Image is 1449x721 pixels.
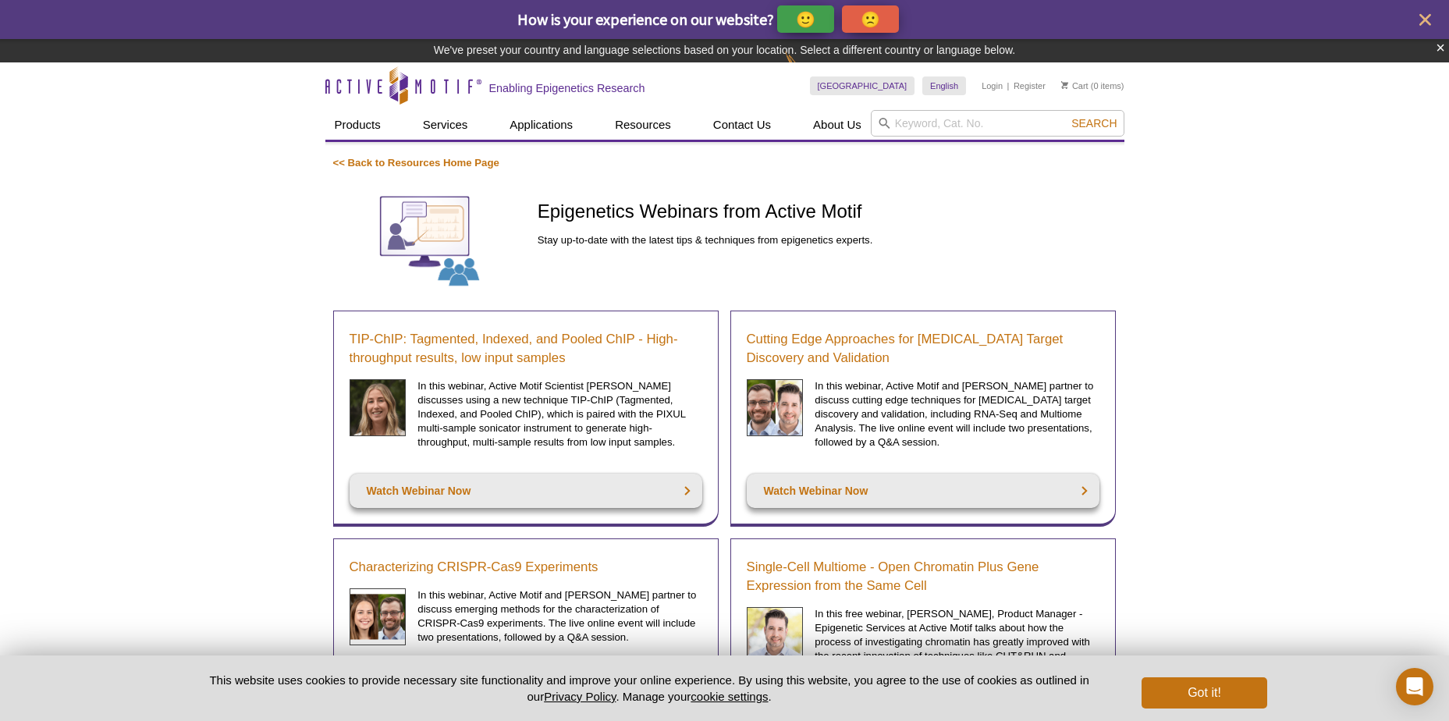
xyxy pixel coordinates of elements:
[544,690,616,703] a: Privacy Policy
[500,110,582,140] a: Applications
[704,110,780,140] a: Contact Us
[538,201,1117,224] h1: Epigenetics Webinars from Active Motif
[871,110,1124,137] input: Keyword, Cat. No.
[747,558,1099,595] a: Single-Cell Multiome - Open Chromatin Plus Gene Expression from the Same Cell
[489,81,645,95] h2: Enabling Epigenetics Research
[810,76,915,95] a: [GEOGRAPHIC_DATA]
[325,110,390,140] a: Products
[815,607,1099,691] p: In this free webinar, [PERSON_NAME], Product Manager - Epigenetic Services at Active Motif talks ...
[1071,117,1117,130] span: Search
[785,51,826,87] img: Change Here
[517,9,774,29] span: How is your experience on our website?
[982,80,1003,91] a: Login
[333,186,526,295] img: Webinars
[747,607,804,664] img: Single-Cell Multiome Webinar
[538,233,1117,247] p: Stay up-to-date with the latest tips & techniques from epigenetics experts.
[1142,677,1266,709] button: Got it!
[1396,668,1433,705] div: Open Intercom Messenger
[1067,116,1121,130] button: Search
[350,474,702,508] a: Watch Webinar Now
[183,672,1117,705] p: This website uses cookies to provide necessary site functionality and improve your online experie...
[333,157,499,169] a: << Back to Resources Home Page
[861,9,880,29] p: 🙁
[747,379,804,436] img: Cancer Discovery Webinar
[606,110,680,140] a: Resources
[1007,76,1010,95] li: |
[1436,39,1445,57] button: ×
[350,558,598,577] a: Characterizing CRISPR-Cas9 Experiments
[747,474,1099,508] a: Watch Webinar Now
[1061,80,1089,91] a: Cart
[417,588,701,645] p: In this webinar, Active Motif and [PERSON_NAME] partner to discuss emerging methods for the chara...
[1061,76,1124,95] li: (0 items)
[796,9,815,29] p: 🙂
[350,379,407,436] img: Sarah Traynor headshot
[414,110,478,140] a: Services
[922,76,966,95] a: English
[747,330,1099,368] a: Cutting Edge Approaches for [MEDICAL_DATA] Target Discovery and Validation
[1014,80,1046,91] a: Register
[417,379,701,449] p: In this webinar, Active Motif Scientist [PERSON_NAME] discusses using a new technique TIP-ChIP (T...
[350,330,702,368] a: TIP-ChIP: Tagmented, Indexed, and Pooled ChIP - High-throughput results, low input samples
[815,379,1099,449] p: In this webinar, Active Motif and [PERSON_NAME] partner to discuss cutting edge techniques for [M...
[804,110,871,140] a: About Us
[1415,10,1435,30] button: close
[350,588,407,645] img: CRISPR Webinar
[691,690,768,703] button: cookie settings
[1061,81,1068,89] img: Your Cart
